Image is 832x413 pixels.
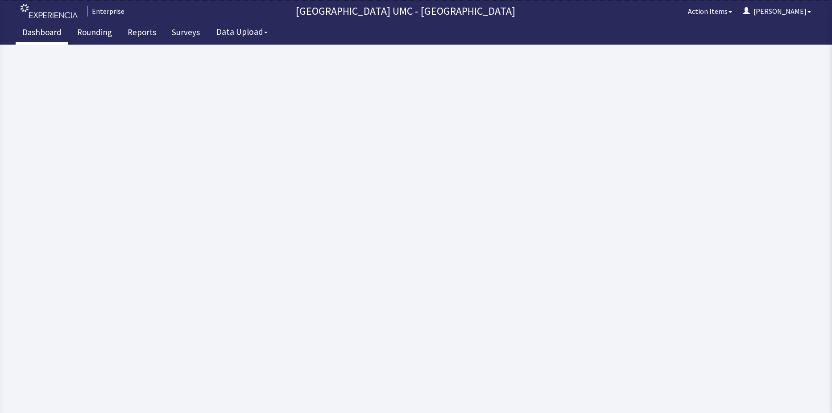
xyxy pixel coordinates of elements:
[121,22,163,45] a: Reports
[211,24,273,40] button: Data Upload
[128,4,683,18] p: [GEOGRAPHIC_DATA] UMC - [GEOGRAPHIC_DATA]
[70,22,119,45] a: Rounding
[737,2,816,20] button: [PERSON_NAME]
[683,2,737,20] button: Action Items
[21,4,78,19] img: experiencia_logo.png
[16,22,68,45] a: Dashboard
[87,6,124,17] div: Enterprise
[165,22,207,45] a: Surveys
